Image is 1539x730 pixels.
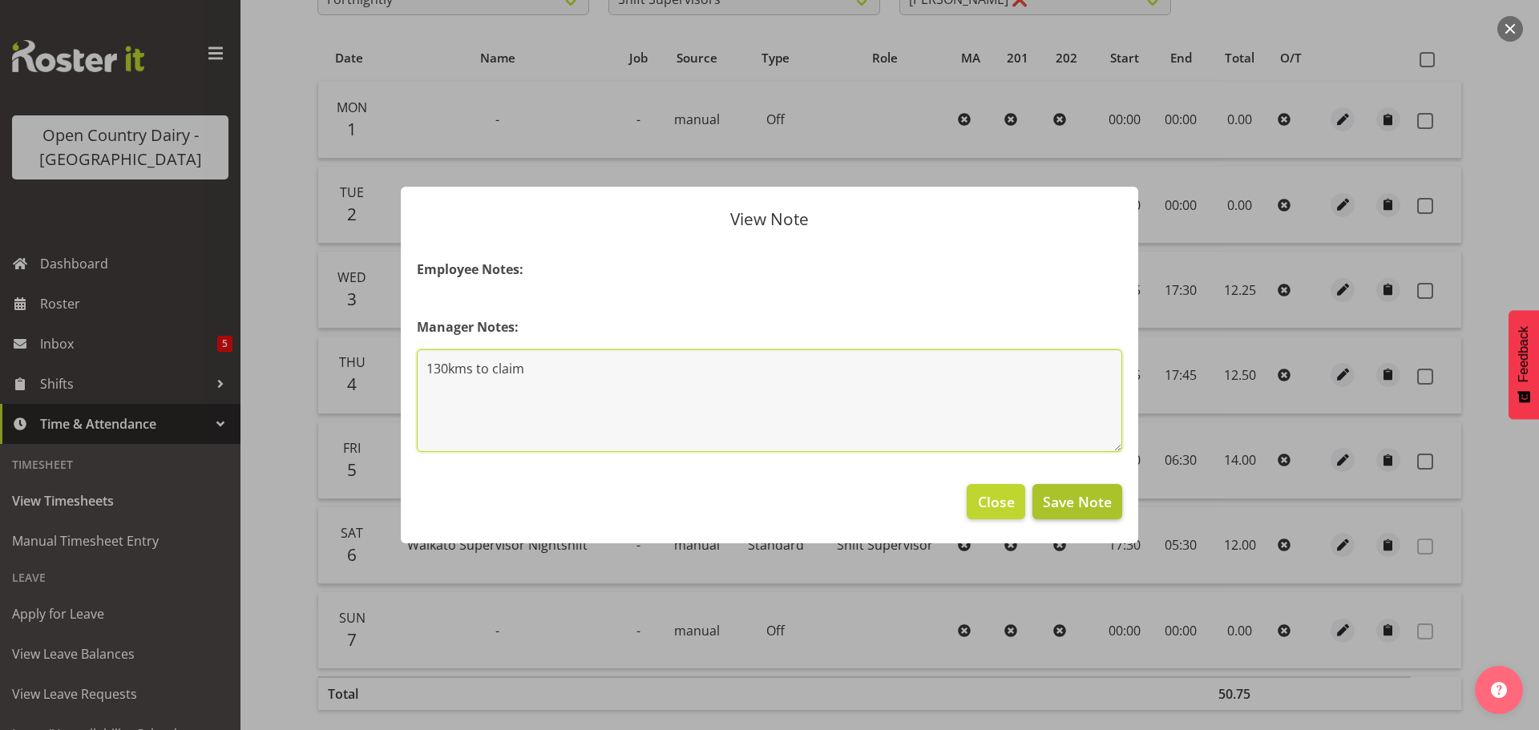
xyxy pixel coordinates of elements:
span: Feedback [1517,326,1531,382]
h4: Employee Notes: [417,260,1122,279]
h4: Manager Notes: [417,317,1122,337]
p: View Note [417,211,1122,228]
button: Feedback - Show survey [1509,310,1539,419]
button: Close [967,484,1024,519]
button: Save Note [1032,484,1122,519]
img: help-xxl-2.png [1491,682,1507,698]
span: Close [978,491,1015,512]
span: Save Note [1043,491,1112,512]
